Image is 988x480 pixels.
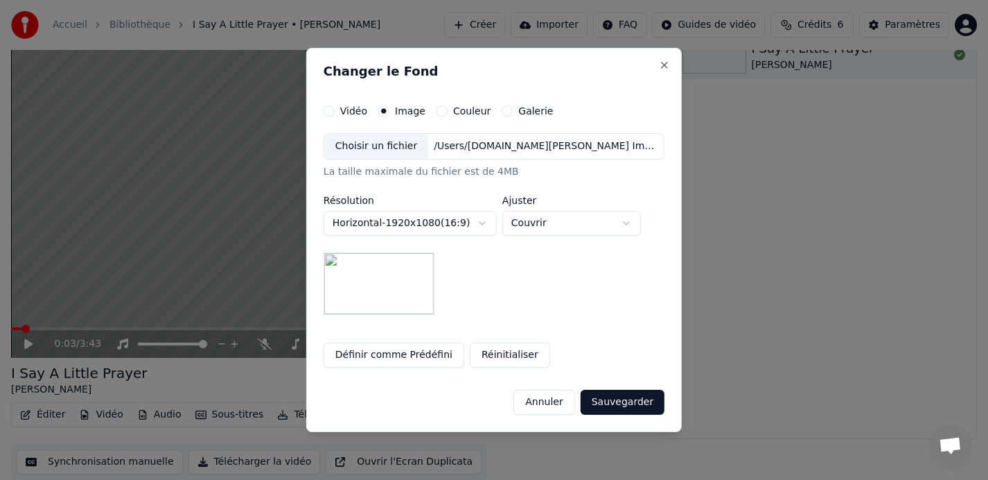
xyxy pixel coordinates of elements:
[324,343,464,368] button: Définir comme Prédéfini
[324,196,497,205] label: Résolution
[470,343,550,368] button: Réinitialiser
[395,106,425,116] label: Image
[513,390,574,415] button: Annuler
[340,106,367,116] label: Vidéo
[518,106,553,116] label: Galerie
[502,196,641,205] label: Ajuster
[324,165,664,179] div: La taille maximale du fichier est de 4MB
[581,390,664,415] button: Sauvegarder
[324,134,428,159] div: Choisir un fichier
[428,139,664,153] div: /Users/[DOMAIN_NAME][PERSON_NAME] Image [DATE] 21.21.10.jpeg
[453,106,491,116] label: Couleur
[324,65,664,78] h2: Changer le Fond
